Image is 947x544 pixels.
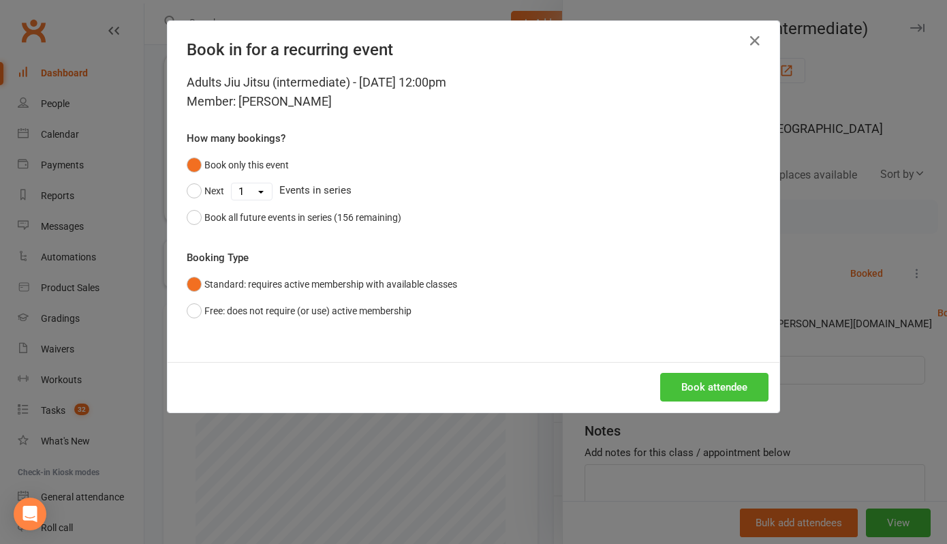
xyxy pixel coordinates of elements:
[204,210,401,225] div: Book all future events in series (156 remaining)
[187,152,289,178] button: Book only this event
[660,373,769,402] button: Book attendee
[187,73,760,111] div: Adults Jiu Jitsu (intermediate) - [DATE] 12:00pm Member: [PERSON_NAME]
[187,271,457,297] button: Standard: requires active membership with available classes
[187,250,249,266] label: Booking Type
[187,178,224,204] button: Next
[187,205,401,230] button: Book all future events in series (156 remaining)
[187,298,412,324] button: Free: does not require (or use) active membership
[187,178,760,204] div: Events in series
[14,498,46,530] div: Open Intercom Messenger
[187,130,285,147] label: How many bookings?
[187,40,760,59] h4: Book in for a recurring event
[744,30,766,52] button: Close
